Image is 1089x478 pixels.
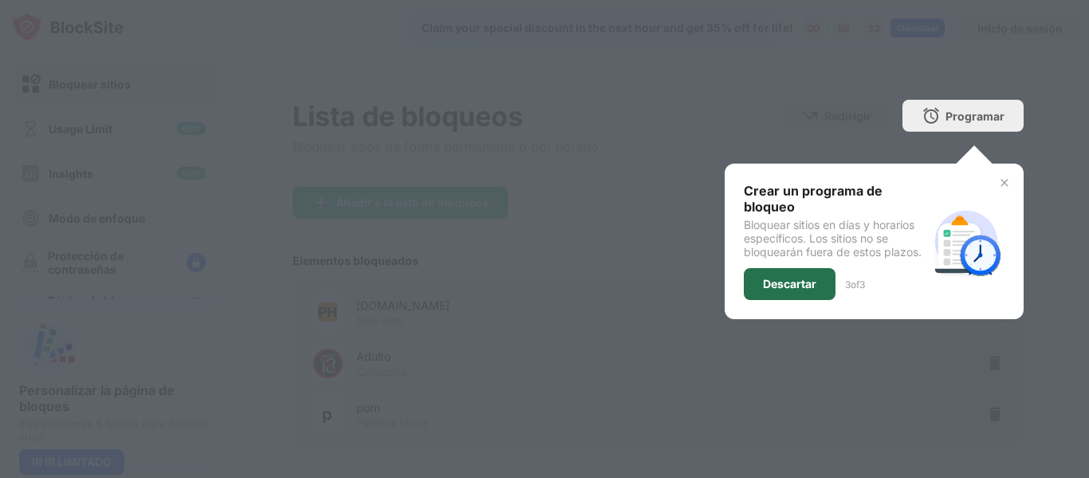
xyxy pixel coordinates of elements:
[946,109,1004,123] div: Programar
[763,278,816,290] div: Descartar
[998,176,1011,189] img: x-button.svg
[744,183,928,215] div: Crear un programa de bloqueo
[928,203,1004,280] img: schedule.svg
[845,279,865,290] div: 3 of 3
[744,218,928,259] div: Bloquear sitios en días y horarios específicos. Los sitios no se bloquearán fuera de estos plazos.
